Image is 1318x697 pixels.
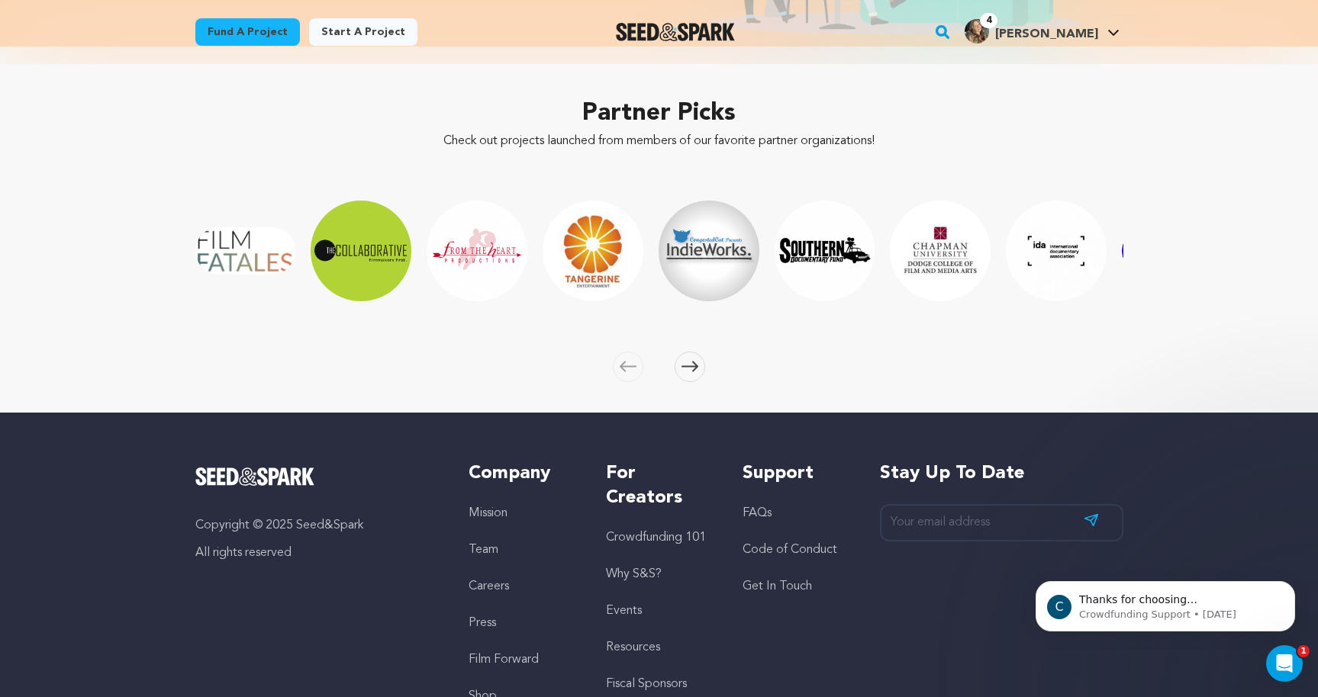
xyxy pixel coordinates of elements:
img: Film Fatales [195,227,296,275]
a: Start a project [309,18,417,46]
h5: Company [469,461,575,486]
a: Why S&S? [606,568,662,580]
a: FAQs [743,507,772,519]
p: Copyright © 2025 Seed&Spark [195,516,439,535]
p: All rights reserved [195,544,439,562]
img: International Documentary Association [1006,201,1107,301]
span: 4 [980,13,997,28]
h5: For Creators [606,461,712,510]
a: Resources [606,641,660,654]
div: Bianca R.'s Profile [965,19,1098,43]
img: IndieWorks [659,201,759,301]
p: Check out projects launched from members of our favorite partner organizations! [195,132,1123,150]
h2: Partner Picks [195,95,1123,132]
a: Film Forward [469,654,539,666]
img: Dodge College of Film and Media Arts at Chapman University [890,201,991,301]
input: Your email address [880,504,1123,541]
iframe: Intercom notifications message [1013,549,1318,656]
span: [PERSON_NAME] [995,28,1098,40]
img: The Film Collaborative [311,201,411,301]
a: Careers [469,580,509,593]
img: Seed&Spark Logo Dark Mode [616,23,736,41]
a: Seed&Spark Homepage [616,23,736,41]
a: Press [469,617,496,629]
h5: Stay up to date [880,461,1123,486]
h5: Support [743,461,849,486]
a: Team [469,544,498,556]
span: 1 [1297,645,1310,657]
img: Seed&Spark Logo [195,467,315,486]
a: Code of Conduct [743,544,837,556]
a: Mission [469,507,508,519]
a: Get In Touch [743,580,812,593]
a: Crowdfunding 101 [606,532,706,544]
a: Bianca R.'s Profile [962,16,1123,43]
img: From the Heart Productions [427,201,527,301]
a: Fiscal Sponsors [606,678,687,690]
a: Events [606,605,642,617]
img: Cinefemme [1122,201,1223,301]
img: Southern Documentary Fund [775,201,875,301]
img: 23614e14414220ff.png [965,19,989,43]
img: Tangerine Entertainment [543,201,643,301]
a: Seed&Spark Homepage [195,467,439,486]
iframe: Intercom live chat [1266,645,1303,682]
span: Bianca R.'s Profile [962,16,1123,48]
a: Fund a project [195,18,300,46]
